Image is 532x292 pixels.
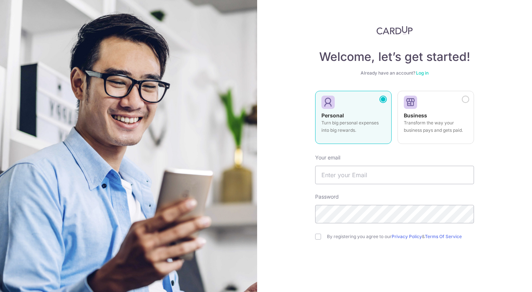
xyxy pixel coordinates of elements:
[425,234,462,239] a: Terms Of Service
[416,70,429,76] a: Log in
[404,112,427,118] strong: Business
[376,26,413,35] img: CardUp Logo
[315,154,340,161] label: Your email
[392,234,422,239] a: Privacy Policy
[398,91,474,148] a: Business Transform the way your business pays and gets paid.
[338,254,451,283] iframe: reCAPTCHA
[315,70,474,76] div: Already have an account?
[315,49,474,64] h4: Welcome, let’s get started!
[315,91,392,148] a: Personal Turn big personal expenses into big rewards.
[404,119,468,134] p: Transform the way your business pays and gets paid.
[315,193,339,200] label: Password
[327,234,474,240] label: By registering you agree to our &
[321,112,344,118] strong: Personal
[315,166,474,184] input: Enter your Email
[321,119,385,134] p: Turn big personal expenses into big rewards.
